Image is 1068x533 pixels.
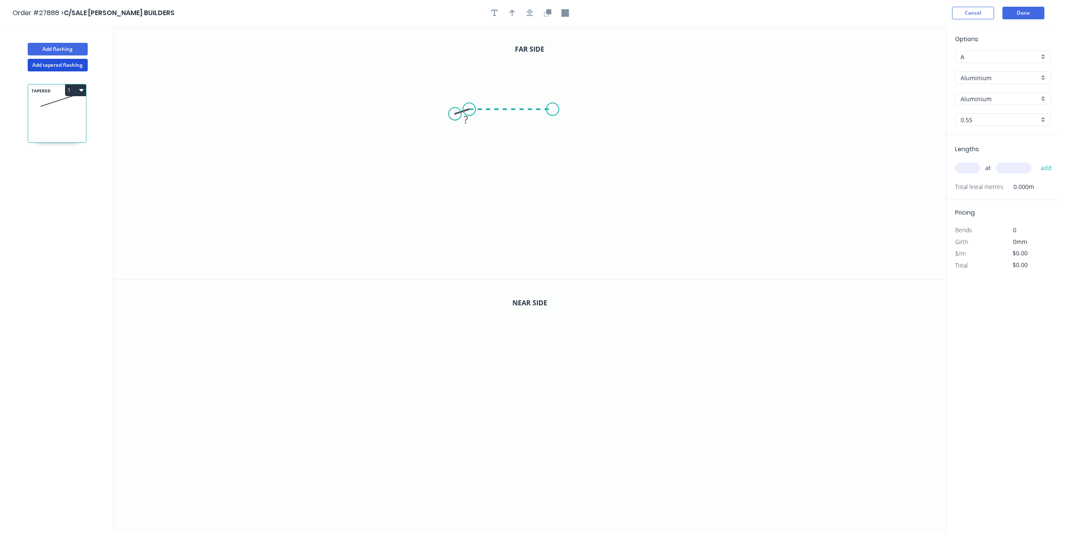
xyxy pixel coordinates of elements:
[955,145,979,153] span: Lengths
[955,261,968,269] span: Total
[955,249,966,257] span: $/m
[1013,226,1017,234] span: 0
[64,8,175,18] span: C/SALE [PERSON_NAME] BUILDERS
[28,59,88,71] button: Add tapered flashing
[955,181,1003,193] span: Total lineal metres
[955,208,975,217] span: Pricing
[1003,7,1044,19] button: Done
[13,8,64,18] span: Order #27888 >
[961,74,1039,82] input: Material
[464,113,468,126] tspan: ?
[985,162,991,174] span: at
[961,116,1039,124] input: Thickness
[1037,161,1056,175] button: add
[961,95,1039,103] input: Colour
[955,35,978,43] span: Options
[955,238,968,246] span: Girth
[65,84,86,96] button: 1
[955,226,972,234] span: Bends
[28,43,88,55] button: Add flashing
[1013,238,1028,246] span: 0mm
[961,53,1039,61] input: Price level
[113,26,946,279] svg: 0
[1003,181,1034,193] span: 0.000m
[952,7,994,19] button: Cancel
